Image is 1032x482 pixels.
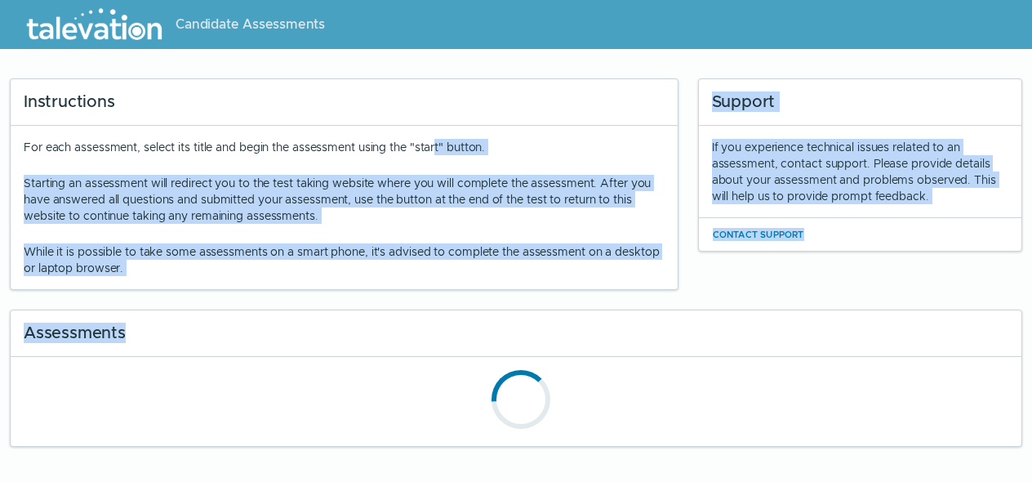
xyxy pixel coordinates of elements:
span: Candidate Assessments [176,15,325,34]
div: For each assessment, select its title and begin the assessment using the "start" button. [24,139,665,276]
button: Contact Support [712,225,805,244]
div: Assessments [11,310,1021,357]
div: If you experience technical issues related to an assessment, contact support. Please provide deta... [712,139,1008,204]
div: Support [699,79,1021,126]
div: Instructions [11,79,678,126]
p: While it is possible to take some assessments on a smart phone, it's advised to complete the asse... [24,243,665,276]
p: Starting an assessment will redirect you to the test taking website where you will complete the a... [24,175,665,224]
span: Help [83,13,108,26]
img: Talevation_Logo_Transparent_white.png [20,4,169,45]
